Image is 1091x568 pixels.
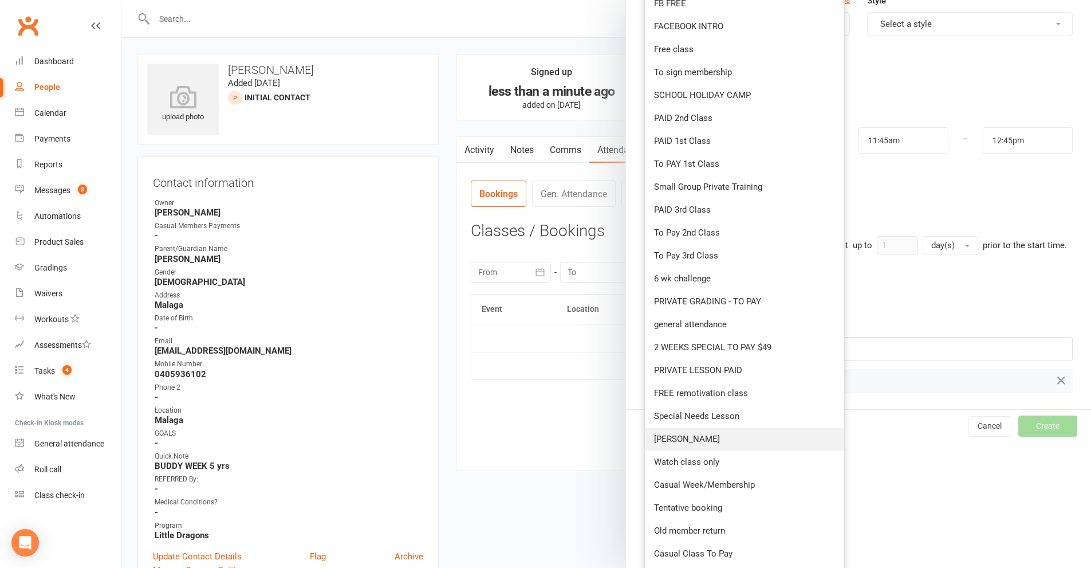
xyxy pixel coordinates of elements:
span: Select a style [880,19,932,29]
a: Old member return [645,519,844,542]
a: Messages 3 [15,178,121,203]
input: Search and members and prospects [644,337,1073,361]
div: Messages [34,186,70,195]
a: Payments [15,126,121,152]
a: Workouts [15,307,121,332]
div: Product Sales [34,237,84,246]
span: FREE remotivation class [654,388,748,398]
a: To PAY 1st Class [645,152,844,175]
span: prior to the start time. [983,240,1067,250]
span: To Pay 2nd Class [654,228,720,238]
a: To Pay 3rd Class [645,244,844,267]
span: Small Group Private Training [654,182,762,192]
span: PRIVATE LESSON PAID [654,365,742,375]
a: Tentative booking [645,496,844,519]
span: FACEBOOK INTRO [654,21,723,32]
span: Free class [654,44,694,54]
span: SCHOOL HOLIDAY CAMP [654,90,751,100]
span: 2 WEEKS SPECIAL TO PAY $49 [654,342,771,352]
a: Casual Class To Pay [645,542,844,565]
div: People [34,83,60,92]
a: Product Sales [15,229,121,255]
span: PAID 2nd Class [654,113,712,123]
span: To PAY 1st Class [654,159,719,169]
a: PRIVATE LESSON PAID [645,359,844,382]
button: day(s) [923,236,978,254]
div: What's New [34,392,76,401]
span: PAID 3rd Class [654,205,711,215]
a: Roll call [15,457,121,483]
a: Class kiosk mode [15,483,121,508]
button: Select a style [867,12,1073,36]
a: PAID 3rd Class [645,198,844,221]
a: To Pay 2nd Class [645,221,844,244]
div: Workouts [34,315,69,324]
div: Members can cancel bookings to this event [681,236,1067,254]
span: Tentative booking [654,503,722,513]
a: General attendance kiosk mode [15,431,121,457]
div: General attendance [34,439,104,448]
a: Gradings [15,255,121,281]
a: Special Needs Lesson [645,405,844,428]
a: Dashboard [15,49,121,75]
div: up to [853,236,978,254]
a: Tasks 4 [15,358,121,384]
span: Old member return [654,526,725,536]
a: SCHOOL HOLIDAY CAMP [645,84,844,107]
a: 6 wk challenge [645,267,844,290]
a: Watch class only [645,451,844,473]
div: Payments [34,134,70,143]
a: Clubworx [14,11,42,40]
span: PRIVATE GRADING - TO PAY [654,296,761,307]
span: Watch class only [654,457,719,467]
a: PRIVATE GRADING - TO PAY [645,290,844,313]
div: Roll call [34,465,61,474]
a: Casual Week/Membership [645,473,844,496]
span: 6 wk challenge [654,273,711,284]
a: Assessments [15,332,121,358]
div: Automations [34,211,81,221]
div: Dashboard [34,57,74,66]
span: 4 [62,365,72,375]
a: Calendar [15,100,121,126]
span: 3 [78,185,87,194]
a: People [15,75,121,100]
a: To sign membership [645,61,844,84]
button: Cancel [968,416,1011,437]
a: FREE remotivation class [645,382,844,405]
span: [PERSON_NAME] [654,434,720,444]
a: general attendance [645,313,844,336]
button: Remove from Appointment [1054,374,1068,389]
span: Special Needs Lesson [654,411,739,421]
a: Small Group Private Training [645,175,844,198]
span: Casual Class To Pay [654,549,732,559]
a: PAID 1st Class [645,130,844,152]
div: Calendar [34,108,66,117]
a: What's New [15,384,121,410]
div: Assessments [34,340,91,350]
div: – [948,127,983,154]
div: Open Intercom Messenger [11,529,39,557]
a: 2 WEEKS SPECIAL TO PAY $49 [645,336,844,359]
div: Reports [34,160,62,169]
a: [PERSON_NAME] [645,428,844,451]
span: To sign membership [654,67,732,77]
span: general attendance [654,319,727,330]
span: Casual Week/Membership [654,480,755,490]
a: PAID 2nd Class [645,107,844,130]
a: FACEBOOK INTRO [645,15,844,38]
a: Reports [15,152,121,178]
div: Tasks [34,366,55,375]
div: Class check-in [34,491,85,500]
a: Waivers [15,281,121,307]
span: To Pay 3rd Class [654,250,718,261]
div: Waivers [34,289,62,298]
a: Automations [15,203,121,229]
a: Free class [645,38,844,61]
span: day(s) [931,240,955,250]
span: PAID 1st Class [654,136,711,146]
div: Gradings [34,263,67,272]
